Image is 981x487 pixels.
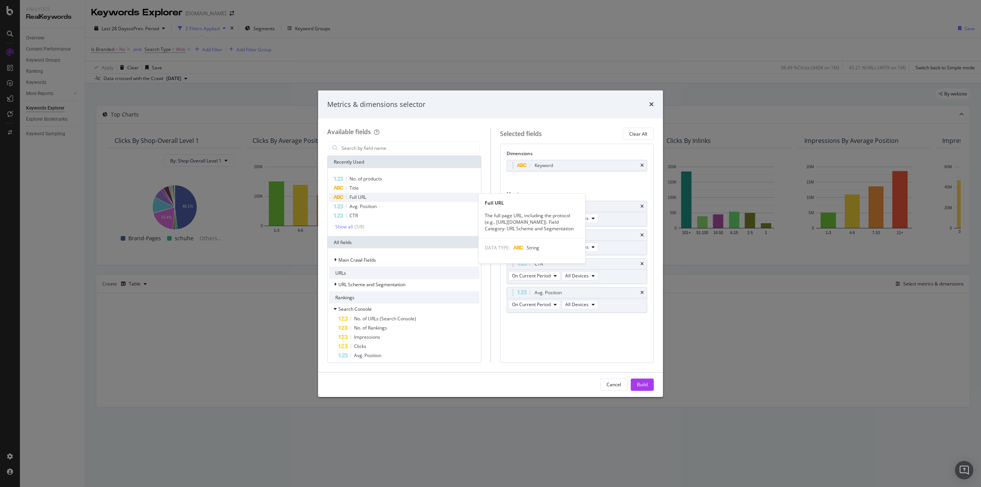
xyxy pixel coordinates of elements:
button: Cancel [600,379,628,391]
span: Main Crawl Fields [338,257,376,263]
span: URL Scheme and Segmentation [338,281,405,288]
div: modal [318,90,663,397]
span: Search Console [338,306,372,312]
button: All Devices [562,271,598,280]
span: Title [349,185,359,191]
div: Full URL [479,200,585,206]
div: Metrics & dimensions selector [327,100,425,110]
div: Metrics [507,191,648,200]
div: Show all [335,224,353,230]
span: DATA TYPE: [485,244,510,251]
div: URLs [329,267,479,279]
span: No. of URLs (Search Console) [354,315,416,322]
div: times [640,290,644,295]
span: Impressions [354,334,380,340]
div: times [640,233,644,238]
span: No. of Rankings [354,325,387,331]
div: CTRtimesOn Current PeriodAll Devices [507,258,648,284]
div: times [640,163,644,168]
button: Clear All [623,128,654,140]
span: No. of products [349,175,382,182]
div: The full page URL, including the protocol (e.g., [URL][DOMAIN_NAME]). Field Category: URL Scheme ... [479,212,585,232]
div: Rankings [329,291,479,303]
span: Clicks [354,343,366,349]
span: String [527,244,539,251]
div: Clear All [629,131,647,137]
div: times [640,262,644,266]
div: Cancel [607,381,621,388]
div: times [640,204,644,209]
div: Selected fields [500,130,542,138]
button: All Devices [562,300,598,309]
div: Available fields [327,128,371,136]
div: All fields [328,236,481,248]
span: Avg. Position [354,352,381,359]
div: Dimensions [507,150,648,160]
span: All Devices [565,301,589,308]
div: Open Intercom Messenger [955,461,973,479]
span: Avg. Position [349,203,377,210]
div: times [649,100,654,110]
span: On Current Period [512,272,551,279]
button: Build [631,379,654,391]
div: CTR [535,260,543,268]
button: On Current Period [509,271,560,280]
div: Build [637,381,648,388]
span: CTR [349,212,358,219]
input: Search by field name [341,142,479,154]
div: Keyword [535,162,553,169]
span: Full URL [349,194,366,200]
div: ( 5 / 8 ) [353,223,364,230]
button: On Current Period [509,300,560,309]
div: Avg. PositiontimesOn Current PeriodAll Devices [507,287,648,313]
span: On Current Period [512,301,551,308]
span: All Devices [565,272,589,279]
div: Recently Used [328,156,481,168]
div: Keywordtimes [507,160,648,171]
div: Avg. Position [535,289,562,297]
